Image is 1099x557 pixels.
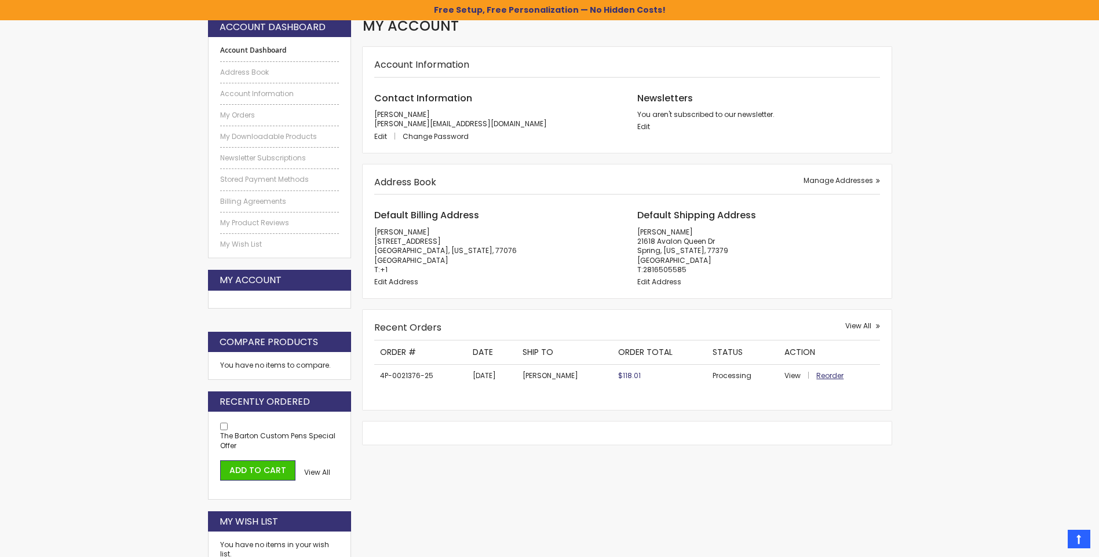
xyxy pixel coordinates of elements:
[220,68,339,77] a: Address Book
[304,468,330,477] a: View All
[220,460,295,481] button: Add to Cart
[816,371,844,380] a: Reorder
[220,132,339,141] a: My Downloadable Products
[707,364,779,387] td: Processing
[220,153,339,163] a: Newsletter Subscriptions
[229,464,286,476] span: Add to Cart
[637,277,681,287] a: Edit Address
[374,228,617,274] address: [PERSON_NAME] [STREET_ADDRESS] [GEOGRAPHIC_DATA], [US_STATE], 77076 [GEOGRAPHIC_DATA] T:
[637,122,650,131] a: Edit
[374,58,469,71] strong: Account Information
[374,208,479,222] span: Default Billing Address
[220,89,339,98] a: Account Information
[220,175,339,184] a: Stored Payment Methods
[784,371,815,380] a: View
[1068,530,1090,548] a: Top
[374,364,467,387] td: 4P-0021376-25
[220,336,318,349] strong: Compare Products
[612,340,707,364] th: Order Total
[637,91,693,105] span: Newsletters
[467,364,517,387] td: [DATE]
[380,265,388,274] a: +1
[804,176,880,185] a: Manage Addresses
[467,340,517,364] th: Date
[374,131,401,141] a: Edit
[220,395,310,408] strong: Recently Ordered
[374,340,467,364] th: Order #
[804,175,873,185] span: Manage Addresses
[637,208,756,222] span: Default Shipping Address
[220,240,339,249] a: My Wish List
[784,371,801,380] span: View
[643,265,687,274] a: 2816505585
[220,46,339,55] strong: Account Dashboard
[220,431,335,450] a: The Barton Custom Pens Special Offer
[374,91,472,105] span: Contact Information
[220,21,326,34] strong: Account Dashboard
[618,371,641,380] span: $118.01
[845,321,880,331] a: View All
[517,340,613,364] th: Ship To
[637,228,880,274] address: [PERSON_NAME] 21618 Avalon Queen Dr Spring, [US_STATE], 77379 [GEOGRAPHIC_DATA] T:
[220,218,339,228] a: My Product Reviews
[517,364,613,387] td: [PERSON_NAME]
[637,110,880,119] p: You aren't subscribed to our newsletter.
[220,111,339,120] a: My Orders
[304,467,330,477] span: View All
[363,16,459,35] span: My Account
[374,321,441,334] strong: Recent Orders
[403,131,469,141] a: Change Password
[707,340,779,364] th: Status
[779,340,879,364] th: Action
[374,175,436,189] strong: Address Book
[220,274,282,287] strong: My Account
[845,321,871,331] span: View All
[220,515,278,528] strong: My Wish List
[374,131,387,141] span: Edit
[208,352,352,379] div: You have no items to compare.
[374,277,418,287] a: Edit Address
[374,110,617,129] p: [PERSON_NAME] [PERSON_NAME][EMAIL_ADDRESS][DOMAIN_NAME]
[220,197,339,206] a: Billing Agreements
